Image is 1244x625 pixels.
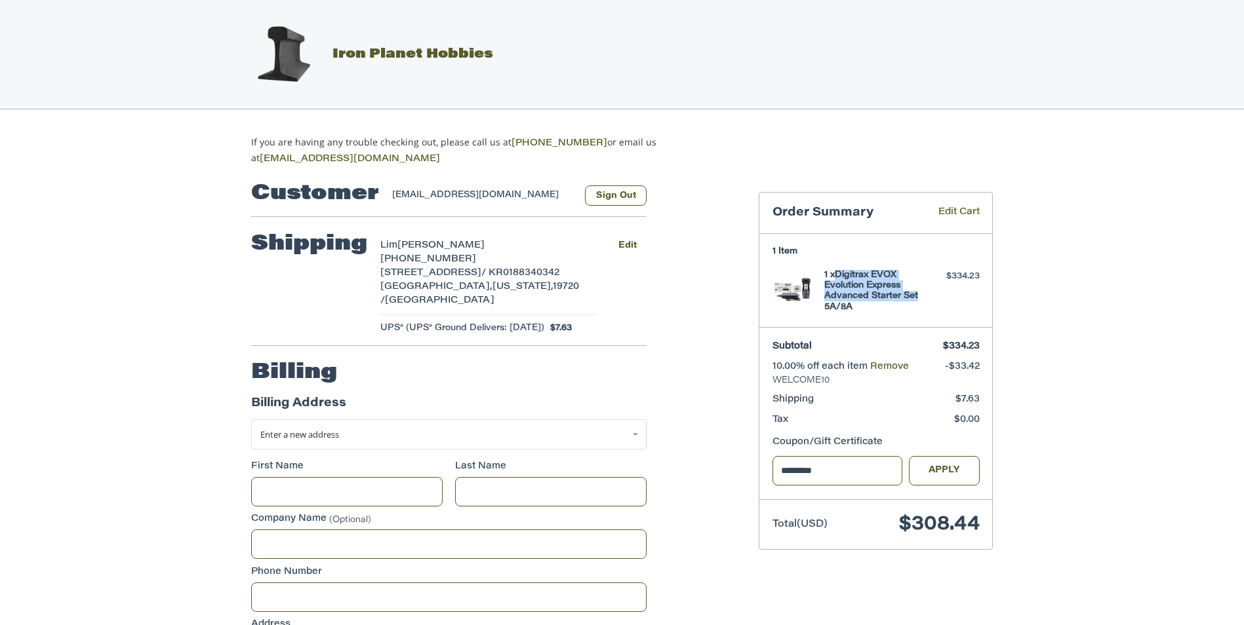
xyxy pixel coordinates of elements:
a: Iron Planet Hobbies [237,48,493,61]
div: [EMAIL_ADDRESS][DOMAIN_NAME] [392,189,572,206]
h3: Order Summary [772,206,919,221]
label: Last Name [455,460,647,474]
a: Remove [870,362,909,371]
span: Subtotal [772,342,812,351]
h2: Customer [251,181,379,207]
span: UPS® (UPS® Ground Delivers: [DATE]) [380,322,544,335]
h4: 1 x Digitrax EVOX Evolution Express Advanced Starter Set 5A/8A [824,270,925,312]
span: [PHONE_NUMBER] [380,255,476,264]
span: / KR0188340342 [481,269,559,278]
span: [STREET_ADDRESS] [380,269,481,278]
input: Gift Certificate or Coupon Code [772,456,903,485]
label: Phone Number [251,565,647,579]
span: $0.00 [954,415,980,425]
p: If you are having any trouble checking out, please call us at or email us at [251,135,698,166]
span: Enter a new address [260,428,339,440]
button: Edit [608,236,647,255]
h2: Shipping [251,231,367,257]
button: Apply [909,456,980,485]
span: Shipping [772,395,814,404]
span: WELCOME10 [772,374,980,387]
a: [EMAIL_ADDRESS][DOMAIN_NAME] [260,155,440,164]
legend: Billing Address [251,395,346,419]
label: First Name [251,460,443,474]
h2: Billing [251,360,337,386]
span: Lim [380,241,397,250]
a: Enter or select a different address [251,419,647,449]
span: 10.00% off each item [772,362,870,371]
img: Iron Planet Hobbies [251,22,316,87]
span: $7.63 [544,322,572,335]
span: Tax [772,415,788,425]
small: (Optional) [329,516,371,524]
label: Company Name [251,512,647,526]
span: [US_STATE], [492,282,553,292]
span: Iron Planet Hobbies [332,48,493,61]
span: $308.44 [899,515,980,535]
span: [PERSON_NAME] [397,241,485,250]
span: [GEOGRAPHIC_DATA] [385,296,494,305]
button: Sign Out [585,185,647,206]
span: $7.63 [955,395,980,404]
span: Total (USD) [772,520,828,529]
div: Coupon/Gift Certificate [772,436,980,449]
a: Edit Cart [919,206,980,221]
span: -$33.42 [945,362,980,371]
span: [GEOGRAPHIC_DATA], [380,282,492,292]
h3: 1 Item [772,246,980,257]
div: $334.23 [928,270,980,283]
span: $334.23 [943,342,980,351]
a: [PHONE_NUMBER] [512,139,607,148]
